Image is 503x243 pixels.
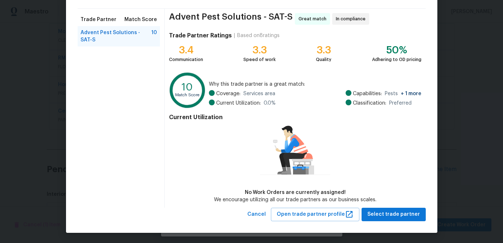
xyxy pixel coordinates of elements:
div: 50% [372,46,421,54]
div: 3.4 [169,46,203,54]
h4: Current Utilization [169,114,421,121]
span: Preferred [389,100,412,107]
span: Current Utilization: [216,100,261,107]
span: Cancel [247,210,266,219]
span: 0.0 % [264,100,276,107]
div: We encourage utilizing all our trade partners as our business scales. [214,196,376,203]
div: Speed of work [243,56,276,63]
div: 3.3 [316,46,331,54]
span: Pests [385,90,421,97]
span: Why this trade partner is a great match: [209,81,421,88]
span: + 1 more [401,91,421,96]
text: Match Score [176,93,200,97]
h4: Trade Partner Ratings [169,32,232,39]
span: Great match [298,15,329,23]
button: Cancel [244,208,269,221]
span: Match Score [124,16,157,23]
div: | [232,32,237,39]
span: Trade Partner [81,16,116,23]
div: Quality [316,56,331,63]
span: In compliance [336,15,368,23]
span: Capabilities: [353,90,382,97]
div: 3.3 [243,46,276,54]
div: No Work Orders are currently assigned! [214,189,376,196]
span: Classification: [353,100,386,107]
text: 10 [182,82,193,92]
div: Adhering to OD pricing [372,56,421,63]
button: Select trade partner [362,208,426,221]
div: Communication [169,56,203,63]
span: Coverage: [216,90,240,97]
span: Open trade partner profile [277,210,354,219]
span: 10 [151,29,157,44]
span: Select trade partner [367,210,420,219]
span: Services area [243,90,275,97]
span: Advent Pest Solutions - SAT-S [169,13,293,25]
span: Advent Pest Solutions - SAT-S [81,29,152,44]
button: Open trade partner profile [271,208,359,221]
div: Based on 8 ratings [237,32,280,39]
